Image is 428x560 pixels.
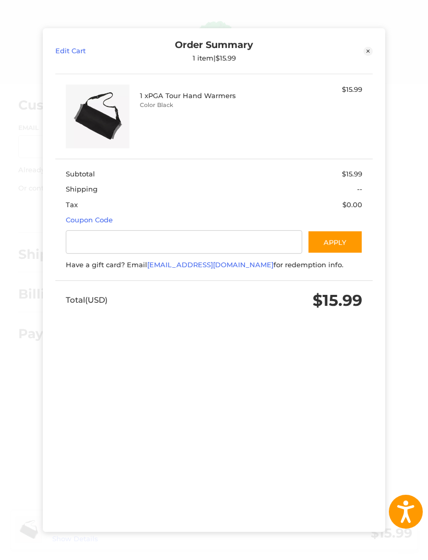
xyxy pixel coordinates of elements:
[66,295,108,305] span: Total (USD)
[307,230,363,254] button: Apply
[357,185,362,193] span: --
[66,216,113,224] a: Coupon Code
[313,291,362,310] span: $15.99
[342,200,362,209] span: $0.00
[140,91,286,100] h4: 1 x PGA Tour Hand Warmers
[342,170,362,178] span: $15.99
[55,40,135,63] a: Edit Cart
[288,85,362,95] div: $15.99
[147,260,274,269] a: [EMAIL_ADDRESS][DOMAIN_NAME]
[140,101,286,110] li: Color Black
[66,260,362,270] div: Have a gift card? Email for redemption info.
[66,185,98,193] span: Shipping
[66,200,78,209] span: Tax
[66,170,95,178] span: Subtotal
[342,532,428,560] iframe: Google Customer Reviews
[66,230,302,254] input: Gift Certificate or Coupon Code
[135,54,293,62] div: 1 item | $15.99
[135,40,293,63] div: Order Summary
